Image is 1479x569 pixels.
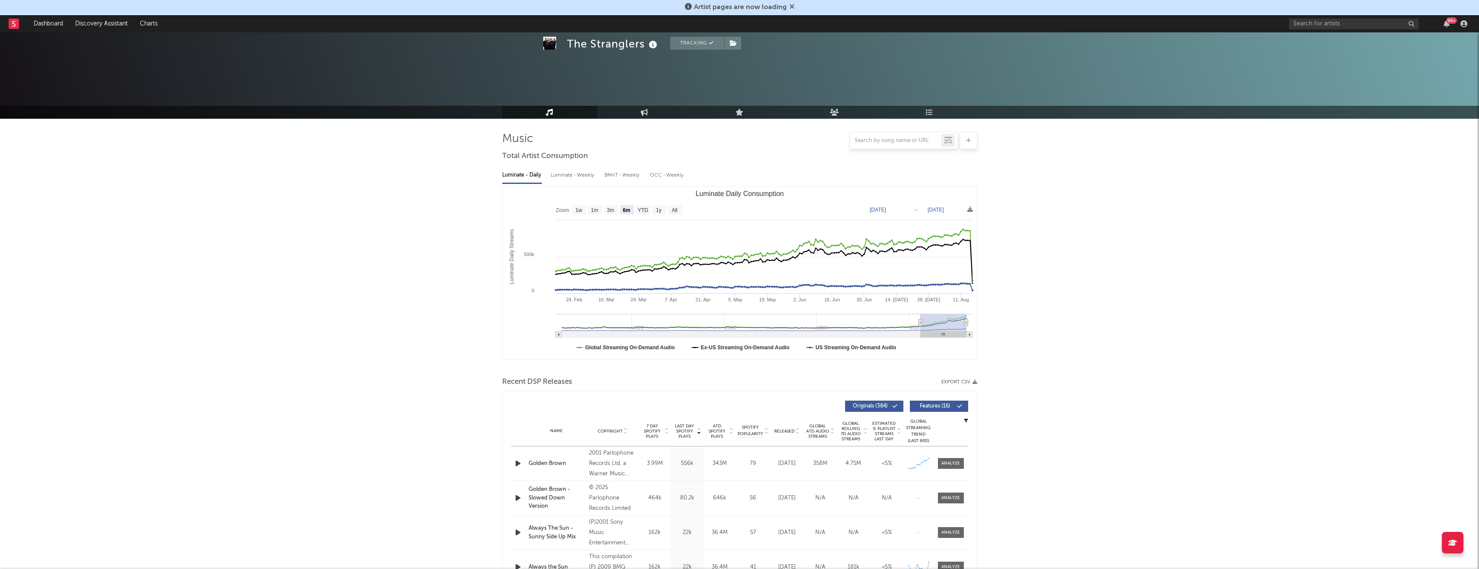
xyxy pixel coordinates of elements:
[566,297,582,302] text: 24. Feb
[706,528,734,537] div: 36.4M
[589,517,636,548] div: (P)2001 Sony Music Entertainment (UK) Ltd.
[773,494,801,503] div: [DATE]
[773,528,801,537] div: [DATE]
[529,459,585,468] a: Golden Brown
[695,190,784,197] text: Luminate Daily Consumption
[665,297,677,302] text: 7. Apr
[839,528,868,537] div: N/A
[589,483,636,514] div: © 2025 Parlophone Records Limited
[872,421,896,442] span: Estimated % Playlist Streams Last Day
[872,459,901,468] div: <5%
[502,151,588,161] span: Total Artist Consumption
[872,494,901,503] div: N/A
[910,401,968,412] button: Features(16)
[503,187,977,359] svg: Luminate Daily Consumption
[69,15,134,32] a: Discovery Assistant
[870,207,886,213] text: [DATE]
[575,207,582,213] text: 1w
[585,345,675,351] text: Global Streaming On-Demand Audio
[738,459,768,468] div: 79
[641,459,669,468] div: 3.99M
[637,207,648,213] text: YTD
[502,377,572,387] span: Recent DSP Releases
[529,485,585,511] a: Golden Brown - Slowed Down Version
[850,137,941,144] input: Search by song name or URL
[673,494,701,503] div: 80.2k
[694,4,787,11] span: Artist pages are now loading
[556,207,569,213] text: Zoom
[630,297,647,302] text: 24. Mar
[623,207,630,213] text: 6m
[738,494,768,503] div: 56
[656,207,662,213] text: 1y
[673,528,701,537] div: 22k
[1444,20,1450,27] button: 99+
[641,494,669,503] div: 464k
[773,459,801,468] div: [DATE]
[856,297,872,302] text: 30. Jun
[1289,19,1419,29] input: Search for artists
[806,459,835,468] div: 358M
[953,297,969,302] text: 11. Aug
[589,448,636,479] div: 2001 Parlophone Records Ltd, a Warner Music Group Company
[706,494,734,503] div: 646k
[551,168,596,183] div: Luminate - Weekly
[941,379,977,385] button: Export CSV
[793,297,806,302] text: 2. Jun
[641,424,664,439] span: 7 Day Spotify Plays
[839,459,868,468] div: 4.75M
[806,424,830,439] span: Global ATD Audio Streams
[1446,17,1457,24] div: 99 +
[695,297,710,302] text: 21. Apr
[906,418,931,444] div: Global Streaming Trend (Last 60D)
[885,297,908,302] text: 14. [DATE]
[872,528,901,537] div: <5%
[605,168,641,183] div: BMAT - Weekly
[524,252,534,257] text: 500k
[928,207,944,213] text: [DATE]
[839,421,863,442] span: Global Rolling 7D Audio Streams
[134,15,164,32] a: Charts
[774,429,795,434] span: Released
[673,424,696,439] span: Last Day Spotify Plays
[673,459,701,468] div: 556k
[789,4,795,11] span: Dismiss
[913,207,918,213] text: →
[670,37,724,50] button: Tracking
[728,297,743,302] text: 5. May
[502,168,542,183] div: Luminate - Daily
[915,404,955,409] span: Features ( 16 )
[806,528,835,537] div: N/A
[706,424,728,439] span: ATD Spotify Plays
[845,401,903,412] button: Originals(384)
[839,494,868,503] div: N/A
[28,15,69,32] a: Dashboard
[641,528,669,537] div: 162k
[917,297,940,302] text: 28. [DATE]
[851,404,890,409] span: Originals ( 384 )
[650,168,684,183] div: OCC - Weekly
[815,345,896,351] text: US Streaming On-Demand Audio
[671,207,677,213] text: All
[529,428,585,434] div: Name
[738,424,763,437] span: Spotify Popularity
[738,528,768,537] div: 57
[706,459,734,468] div: 343M
[824,297,839,302] text: 16. Jun
[509,229,515,284] text: Luminate Daily Streams
[529,524,585,541] a: Always The Sun - Sunny Side Up Mix
[598,297,614,302] text: 10. Mar
[598,429,623,434] span: Copyright
[591,207,598,213] text: 1m
[531,288,534,293] text: 0
[806,494,835,503] div: N/A
[700,345,789,351] text: Ex-US Streaming On-Demand Audio
[759,297,776,302] text: 19. May
[567,37,659,51] div: The Stranglers
[607,207,614,213] text: 3m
